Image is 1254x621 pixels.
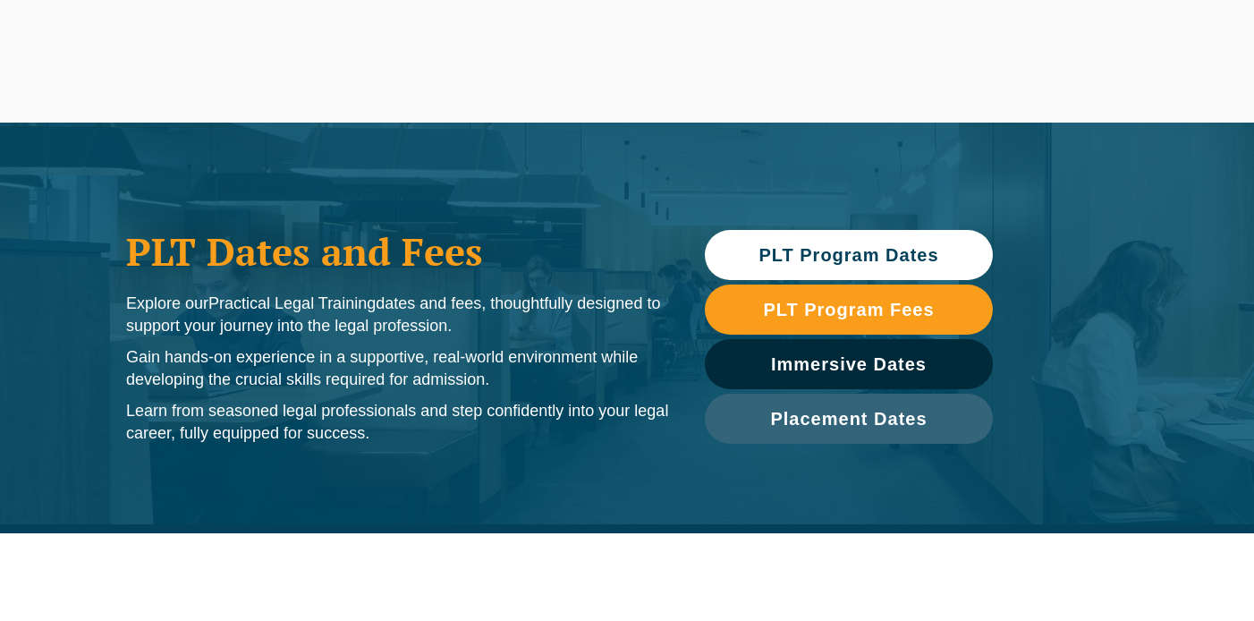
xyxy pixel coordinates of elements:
a: Practical Legal Training [208,4,364,81]
a: Medicare Billing Course [819,4,979,81]
a: [PERSON_NAME] Centre for Law [40,14,159,65]
span: Placement Dates [770,410,927,428]
p: Gain hands-on experience in a supportive, real-world environment while developing the crucial ski... [126,346,669,391]
a: PLT Program Dates [705,230,993,280]
a: Immersive Dates [705,339,993,389]
span: PLT Program Dates [758,246,938,264]
p: Learn from seasoned legal professionals and step confidently into your legal career, fully equipp... [126,400,669,445]
a: Placement Dates [705,394,993,444]
a: About Us [1067,4,1144,81]
a: PLT Program Fees [705,285,993,335]
span: Practical Legal Training [208,294,376,312]
a: Venue Hire [979,4,1067,81]
h1: PLT Dates and Fees [126,229,669,274]
a: Practice Management Course [473,4,664,81]
p: Explore our dates and fees, thoughtfully designed to support your journey into the legal profession. [126,293,669,337]
a: Contact [1144,4,1214,81]
span: PLT Program Fees [763,301,934,319]
a: CPD Programs [363,4,472,81]
span: Immersive Dates [771,355,927,373]
a: Traineeship Workshops [664,4,819,81]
